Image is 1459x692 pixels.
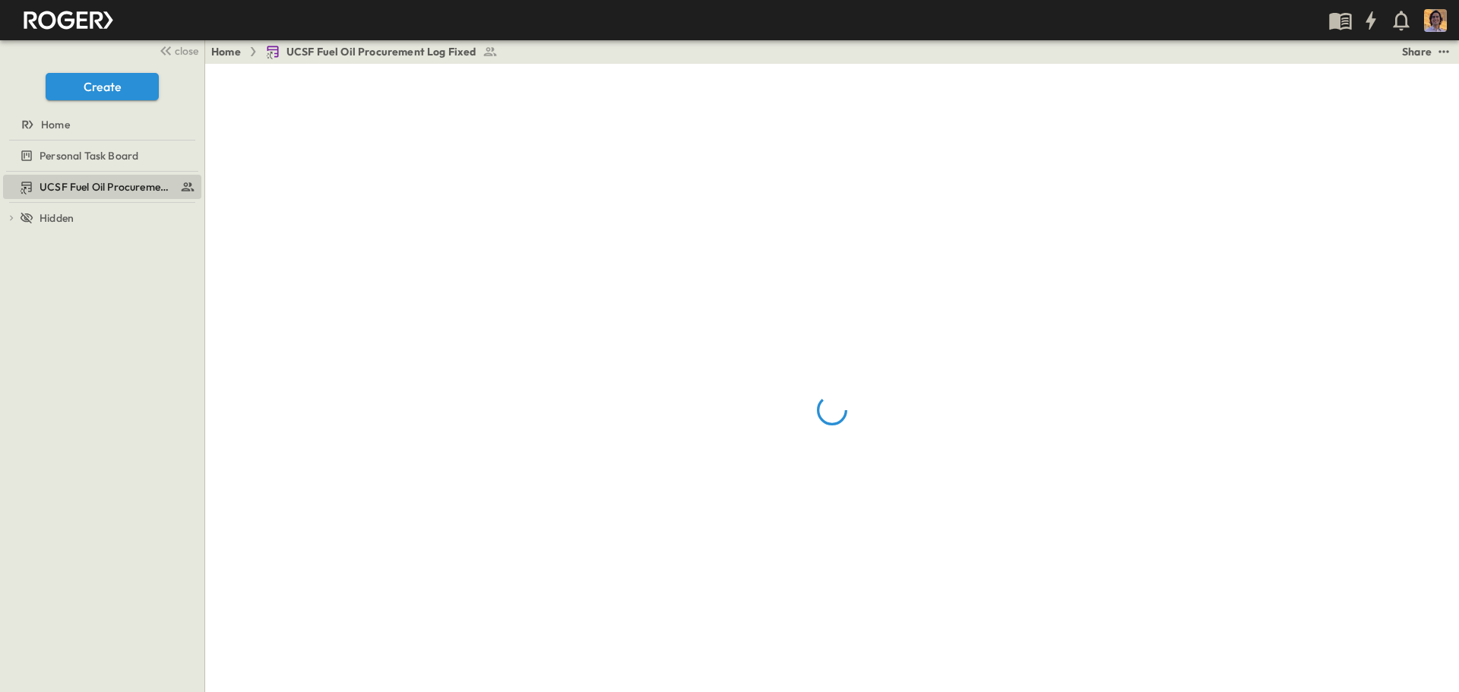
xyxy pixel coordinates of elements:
a: UCSF Fuel Oil Procurement Log Fixed [265,44,498,59]
button: test [1435,43,1453,61]
span: UCSF Fuel Oil Procurement Log Fixed [286,44,476,59]
span: close [175,43,198,58]
span: UCSF Fuel Oil Procurement Log Fixed [40,179,174,194]
a: Home [211,44,241,59]
nav: breadcrumbs [211,44,507,59]
img: Profile Picture [1424,9,1447,32]
div: Share [1402,44,1432,59]
a: Personal Task Board [3,145,198,166]
a: Home [3,114,198,135]
span: Hidden [40,210,74,226]
button: Create [46,73,159,100]
div: Personal Task Boardtest [3,144,201,168]
div: UCSF Fuel Oil Procurement Log Fixedtest [3,175,201,199]
span: Personal Task Board [40,148,138,163]
a: UCSF Fuel Oil Procurement Log Fixed [3,176,198,197]
button: close [153,39,201,61]
span: Home [41,117,70,132]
